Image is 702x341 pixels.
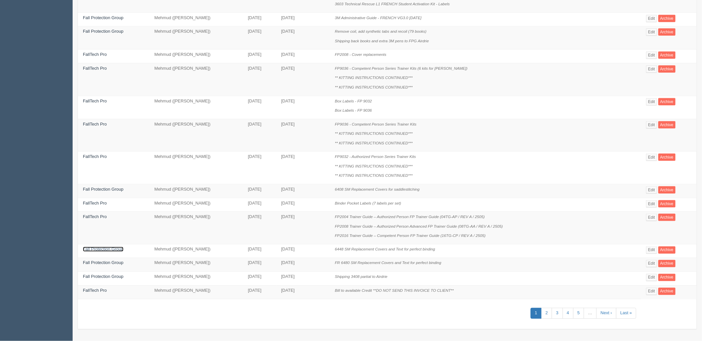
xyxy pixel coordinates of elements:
td: [DATE] [276,119,330,152]
td: [DATE] [243,198,276,212]
a: … [584,308,597,319]
a: FallTech Pro [83,201,107,206]
i: Bill to available Credit **DO NOT SEND THIS INVOICE TO CLIENT** [335,288,454,293]
i: ** KITTING INSTRUCTIONS CONTINUED*** [335,173,413,177]
a: Edit [646,15,657,22]
a: Edit [646,121,657,129]
i: Box Labels - FP 9032 [335,99,372,103]
td: Mehmud ([PERSON_NAME]) [150,244,243,258]
a: Edit [646,274,657,281]
a: Edit [646,200,657,208]
a: Archive [658,98,676,105]
td: [DATE] [276,96,330,119]
a: Fall Protection Group [83,15,123,20]
a: FallTech Pro [83,66,107,71]
a: Edit [646,260,657,267]
a: Edit [646,98,657,105]
td: [DATE] [276,285,330,299]
i: Box Labels - FP 9036 [335,108,372,112]
td: [DATE] [243,285,276,299]
i: ** KITTING INSTRUCTIONS CONTINUED*** [335,85,413,89]
a: Fall Protection Group [83,187,123,192]
a: FallTech Pro [83,98,107,103]
a: Edit [646,28,657,36]
a: FallTech Pro [83,52,107,57]
td: [DATE] [243,96,276,119]
td: Mehmud ([PERSON_NAME]) [150,152,243,184]
td: [DATE] [243,152,276,184]
i: FP9036 - Competent Person Series Trainer Kits (6 kits for [PERSON_NAME]) [335,66,468,70]
a: 1 [531,308,542,319]
i: FP2008 - Cover replacements [335,52,386,57]
a: Fall Protection Group [83,260,123,265]
a: Next › [596,308,616,319]
a: Archive [658,15,676,22]
i: FP2004 Trainer Guide – Authorized Person FP Trainer Guide (04TG-AP / REV A / 2505) [335,214,485,219]
i: ** KITTING INSTRUCTIONS CONTINUED*** [335,141,413,145]
i: Shipping back books and extra 3M pens to FPG Airdrie [335,39,429,43]
i: ** KITTING INSTRUCTIONS CONTINUED*** [335,75,413,80]
a: 4 [563,308,574,319]
a: Edit [646,154,657,161]
td: Mehmud ([PERSON_NAME]) [150,50,243,63]
a: 5 [573,308,584,319]
i: FP9032 - Authorized Person Series Trainer Kits [335,154,416,159]
a: Archive [658,246,676,254]
td: [DATE] [243,13,276,26]
i: FP2016 Trainer Guide – Competent Person FP Trainer Guide (16TG-CP / REV A / 2505) [335,233,485,238]
td: Mehmud ([PERSON_NAME]) [150,13,243,26]
a: Archive [658,214,676,221]
a: Archive [658,52,676,59]
a: Last » [616,308,636,319]
a: Edit [646,65,657,73]
td: [DATE] [276,244,330,258]
td: [DATE] [276,50,330,63]
i: Remove coil, add synthetic tabs and recoil (79 books) [335,29,426,33]
td: [DATE] [276,184,330,198]
i: 3M Administrative Guide - FRENCH VG3.0 [DATE] [335,16,421,20]
td: [DATE] [243,119,276,152]
td: [DATE] [243,244,276,258]
a: Fall Protection Group [83,247,123,252]
i: 3603 Technical Rescue L1 FRENCH Student Activation Kit - Labels [335,2,450,6]
td: Mehmud ([PERSON_NAME]) [150,212,243,245]
td: Mehmud ([PERSON_NAME]) [150,258,243,272]
a: Archive [658,121,676,129]
td: Mehmud ([PERSON_NAME]) [150,26,243,50]
td: [DATE] [276,152,330,184]
a: Archive [658,154,676,161]
a: Archive [658,260,676,267]
td: [DATE] [276,258,330,272]
td: [DATE] [243,258,276,272]
td: Mehmud ([PERSON_NAME]) [150,184,243,198]
i: FR 6480 SM Replacement Covers and Text for perfect binding [335,261,441,265]
td: [DATE] [243,63,276,96]
a: 3 [552,308,563,319]
a: Archive [658,28,676,36]
a: Fall Protection Group [83,274,123,279]
i: 6408 SM Replacement Covers for saddlestitching [335,187,420,191]
a: Archive [658,186,676,194]
td: Mehmud ([PERSON_NAME]) [150,96,243,119]
td: [DATE] [276,13,330,26]
a: Archive [658,274,676,281]
td: [DATE] [243,26,276,50]
td: [DATE] [243,184,276,198]
a: Edit [646,246,657,254]
td: Mehmud ([PERSON_NAME]) [150,198,243,212]
a: FallTech Pro [83,214,107,219]
td: [DATE] [276,212,330,245]
i: FP2008 Trainer Guide – Authorized Person Advanced FP Trainer Guide (08TG-AA / REV A / 2505) [335,224,503,228]
a: Edit [646,214,657,221]
td: Mehmud ([PERSON_NAME]) [150,272,243,285]
a: 2 [541,308,552,319]
td: [DATE] [243,212,276,245]
i: FP9036 - Competent Person Series Trainer Kits [335,122,416,126]
i: ** KITTING INSTRUCTIONS CONTINUED*** [335,164,413,168]
a: FallTech Pro [83,154,107,159]
td: Mehmud ([PERSON_NAME]) [150,119,243,152]
a: Edit [646,186,657,194]
td: Mehmud ([PERSON_NAME]) [150,63,243,96]
a: FallTech Pro [83,288,107,293]
a: Archive [658,200,676,208]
